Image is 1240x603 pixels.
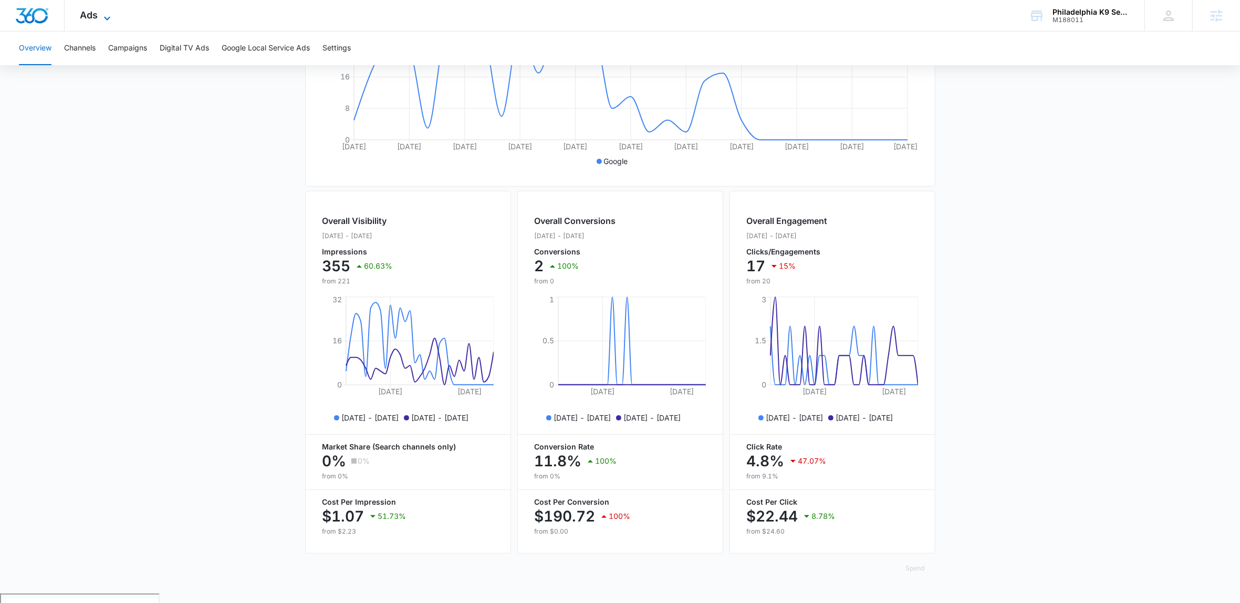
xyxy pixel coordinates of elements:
[798,457,827,465] p: 47.07%
[17,17,25,25] img: logo_orange.svg
[747,277,828,286] p: from 20
[341,412,399,423] p: [DATE] - [DATE]
[747,248,828,255] p: Clicks/Engagements
[322,508,364,525] p: $1.07
[619,142,643,151] tspan: [DATE]
[836,412,893,423] p: [DATE] - [DATE]
[364,262,393,270] p: 60.63%
[755,336,766,345] tspan: 1.5
[40,62,94,69] div: Domain Overview
[322,231,393,241] p: [DATE] - [DATE]
[452,142,476,151] tspan: [DATE]
[535,453,582,469] p: 11.8%
[322,527,494,536] p: from $2.23
[609,513,631,520] p: 100%
[322,214,393,227] h2: Overall Visibility
[322,258,351,274] p: 355
[27,27,116,36] div: Domain: [DOMAIN_NAME]
[812,513,836,520] p: 8.78%
[29,17,51,25] div: v 4.0.25
[785,142,809,151] tspan: [DATE]
[549,380,554,389] tspan: 0
[337,380,342,389] tspan: 0
[747,498,918,506] p: Cost Per Click
[747,258,766,274] p: 17
[322,453,347,469] p: 0%
[345,135,350,144] tspan: 0
[345,104,350,113] tspan: 8
[762,380,766,389] tspan: 0
[747,453,785,469] p: 4.8%
[762,295,766,304] tspan: 3
[342,142,366,151] tspan: [DATE]
[1053,8,1129,16] div: account name
[535,527,706,536] p: from $0.00
[554,412,611,423] p: [DATE] - [DATE]
[558,262,579,270] p: 100%
[535,277,616,286] p: from 0
[64,32,96,65] button: Channels
[160,32,209,65] button: Digital TV Ads
[28,61,37,69] img: tab_domain_overview_orange.svg
[322,498,494,506] p: Cost Per Impression
[596,457,617,465] p: 100%
[674,142,698,151] tspan: [DATE]
[590,387,614,396] tspan: [DATE]
[729,142,753,151] tspan: [DATE]
[108,32,147,65] button: Campaigns
[340,72,350,81] tspan: 16
[766,412,823,423] p: [DATE] - [DATE]
[747,527,918,536] p: from $24.60
[747,472,918,481] p: from 9.1%
[535,258,544,274] p: 2
[332,295,342,304] tspan: 32
[80,9,98,21] span: Ads
[563,142,587,151] tspan: [DATE]
[535,498,706,506] p: Cost Per Conversion
[358,457,370,465] p: 0%
[322,248,393,255] p: Impressions
[535,443,706,451] p: Conversion Rate
[543,336,554,345] tspan: 0.5
[535,214,616,227] h2: Overall Conversions
[535,508,596,525] p: $190.72
[17,27,25,36] img: website_grey.svg
[322,443,494,451] p: Market Share (Search channels only)
[116,62,177,69] div: Keywords by Traffic
[803,387,827,396] tspan: [DATE]
[332,336,342,345] tspan: 16
[893,142,918,151] tspan: [DATE]
[378,513,407,520] p: 51.73%
[411,412,468,423] p: [DATE] - [DATE]
[549,295,554,304] tspan: 1
[105,61,113,69] img: tab_keywords_by_traffic_grey.svg
[670,387,694,396] tspan: [DATE]
[322,277,393,286] p: from 221
[378,387,402,396] tspan: [DATE]
[779,262,796,270] p: 15%
[747,443,918,451] p: Click Rate
[535,248,616,255] p: Conversions
[508,142,532,151] tspan: [DATE]
[535,472,706,481] p: from 0%
[457,387,482,396] tspan: [DATE]
[623,412,681,423] p: [DATE] - [DATE]
[840,142,864,151] tspan: [DATE]
[322,472,494,481] p: from 0%
[19,32,51,65] button: Overview
[397,142,421,151] tspan: [DATE]
[747,214,828,227] h2: Overall Engagement
[747,508,798,525] p: $22.44
[535,231,616,241] p: [DATE] - [DATE]
[1053,16,1129,24] div: account id
[895,556,935,581] button: Spend
[222,32,310,65] button: Google Local Service Ads
[747,231,828,241] p: [DATE] - [DATE]
[882,387,906,396] tspan: [DATE]
[322,32,351,65] button: Settings
[604,156,628,167] p: Google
